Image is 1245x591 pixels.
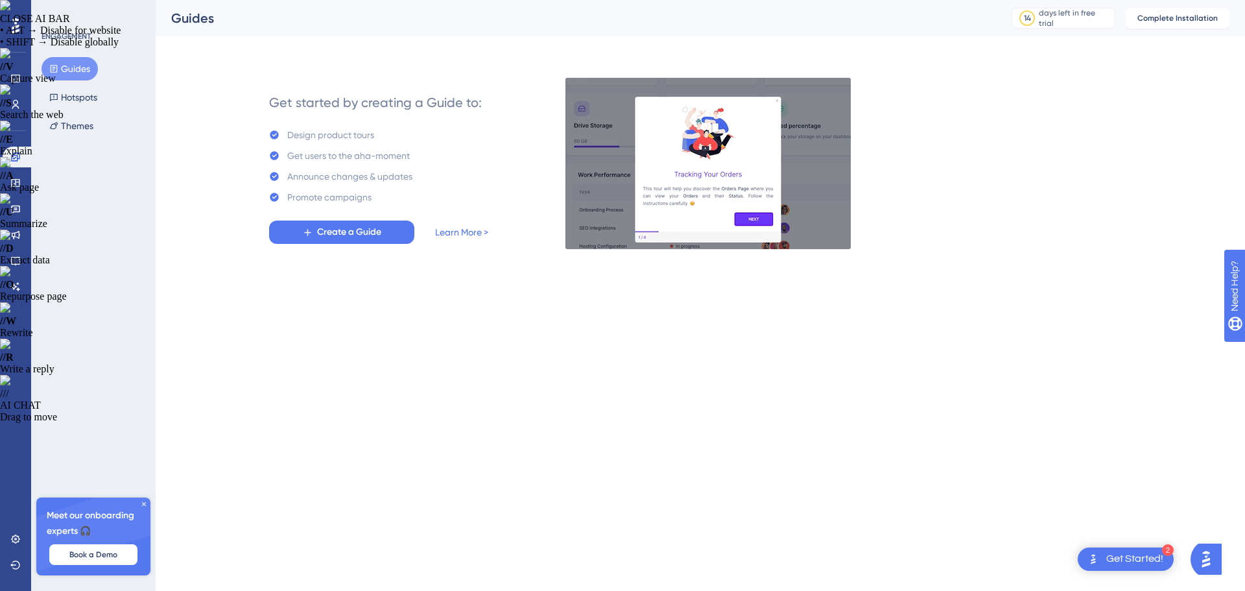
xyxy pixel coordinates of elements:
div: 2 [1162,544,1174,556]
span: Book a Demo [69,549,117,560]
div: Get Started! [1106,552,1163,566]
iframe: UserGuiding AI Assistant Launcher [1191,540,1229,579]
img: launcher-image-alternative-text [1085,551,1101,567]
span: Meet our onboarding experts 🎧 [47,508,140,539]
button: Book a Demo [49,544,137,565]
span: Need Help? [30,3,81,19]
div: Open Get Started! checklist, remaining modules: 2 [1078,548,1174,571]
